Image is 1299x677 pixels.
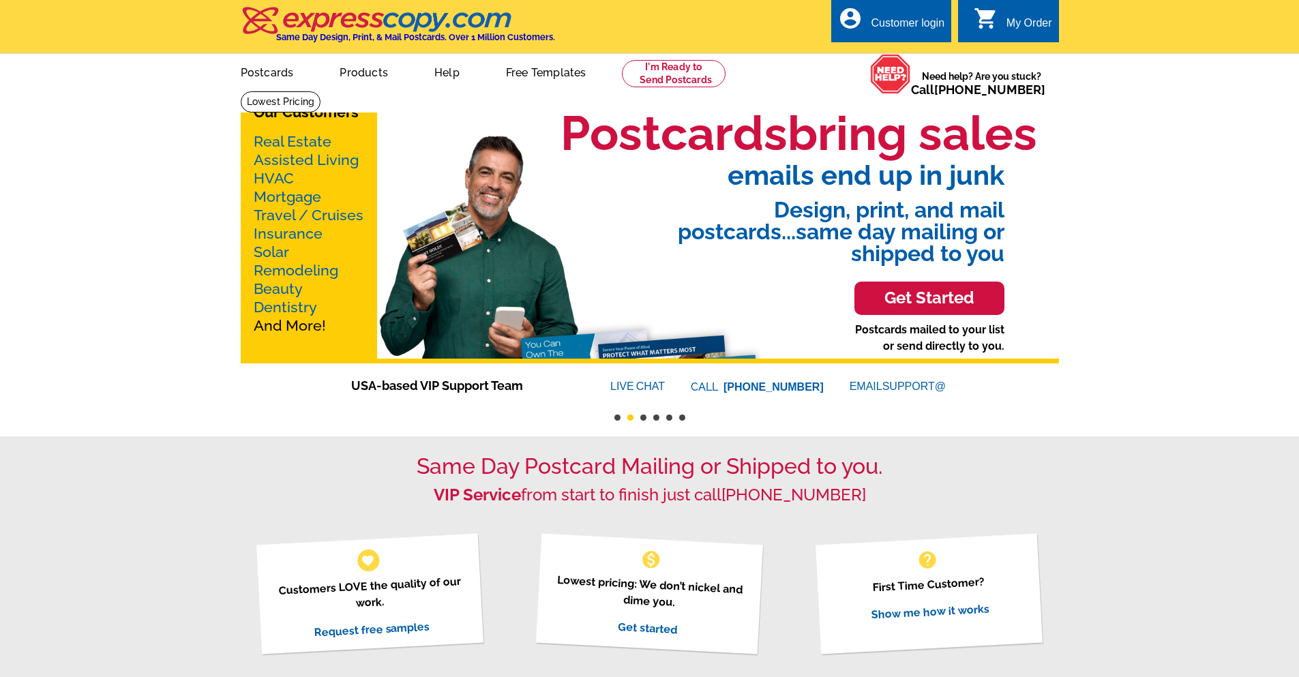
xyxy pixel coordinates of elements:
h2: from start to finish just call [241,485,1059,505]
a: Request free samples [314,620,430,639]
a: Mortgage [254,188,321,205]
div: Customer login [871,17,944,36]
a: Beauty [254,280,303,297]
a: [PHONE_NUMBER] [934,82,1045,97]
font: SUPPORT@ [882,378,948,395]
button: 5 of 6 [666,415,672,421]
a: LIVECHAT [610,380,665,392]
a: Free Templates [484,55,608,87]
span: Call [911,82,1045,97]
font: LIVE [610,378,636,395]
a: Remodeling [254,262,338,279]
button: 4 of 6 [653,415,659,421]
a: Get Started [854,265,1004,322]
a: EMAILSUPPORT@ [850,380,948,392]
i: shopping_cart [974,6,998,31]
a: account_circle Customer login [838,15,944,32]
h1: Postcards bring sales [561,104,1037,162]
a: Postcards [219,55,316,87]
a: Dentistry [254,299,317,316]
img: help [870,54,911,94]
a: Show me how it works [871,602,989,621]
h1: Same Day Postcard Mailing or Shipped to you. [241,453,1059,479]
a: Insurance [254,225,323,242]
span: favorite [361,553,375,567]
p: Lowest pricing: We don’t nickel and dime you. [553,571,746,614]
a: Get started [618,620,678,636]
a: [PHONE_NUMBER] [723,381,824,393]
a: Help [413,55,481,87]
span: USA-based VIP Support Team [351,376,569,395]
strong: VIP Service [434,485,521,505]
h3: Get Started [871,288,987,308]
span: Need help? Are you stuck? [911,70,1052,97]
p: Postcards mailed to your list or send directly to you. [855,322,1004,355]
span: emails end up in junk [528,162,1004,189]
a: Products [318,55,410,87]
font: CALL [691,379,720,395]
button: 3 of 6 [640,415,646,421]
a: Travel / Cruises [254,207,363,224]
button: 2 of 6 [627,415,633,421]
p: First Time Customer? [833,571,1025,598]
i: account_circle [838,6,863,31]
a: Assisted Living [254,151,359,168]
p: And More! [254,132,364,335]
span: help [916,549,938,571]
a: Real Estate [254,133,331,150]
h4: Same Day Design, Print, & Mail Postcards. Over 1 Million Customers. [276,32,555,42]
div: My Order [1006,17,1052,36]
a: [PHONE_NUMBER] [721,485,866,505]
button: 6 of 6 [679,415,685,421]
a: HVAC [254,170,294,187]
button: 1 of 6 [614,415,621,421]
a: shopping_cart My Order [974,15,1052,32]
a: Solar [254,243,289,260]
span: monetization_on [640,549,662,571]
span: Design, print, and mail postcards...same day mailing or shipped to you [528,189,1004,265]
a: Same Day Design, Print, & Mail Postcards. Over 1 Million Customers. [241,16,555,42]
p: Customers LOVE the quality of our work. [273,573,466,616]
